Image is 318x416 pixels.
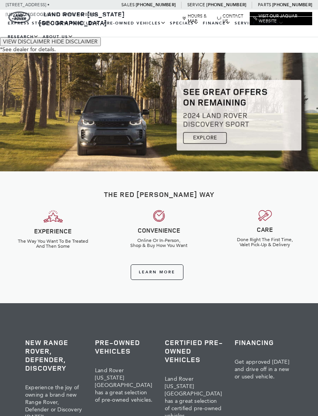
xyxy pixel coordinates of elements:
a: [PHONE_NUMBER] [206,2,246,8]
h2: The Red [PERSON_NAME] Way [6,191,312,199]
strong: EXPERIENCE [34,227,72,235]
h6: Online Or In-Person, Shop & Buy How You Want [112,238,206,248]
img: Land Rover [9,12,30,23]
a: Visit Our Jaguar Website [253,14,309,24]
a: Hours & Map [182,14,213,24]
a: Service & Parts [233,17,286,30]
a: Specials [168,17,201,30]
a: Contact Us [217,14,246,24]
h3: Certified Pre-Owned Vehicles [165,338,223,364]
h3: New Range Rover, Defender, Discovery [25,338,83,372]
a: land-rover [9,12,30,23]
h3: Pre-Owned Vehicles [95,338,153,355]
a: [PHONE_NUMBER] [136,2,176,8]
a: EXPRESS STORE [6,17,55,30]
a: Pre-Owned Vehicles [102,17,168,30]
span: Get approved [DATE] and drive off in a new or used vehicle. [235,359,289,380]
a: Finance [201,17,233,30]
a: Land Rover [US_STATE][GEOGRAPHIC_DATA] [39,10,125,27]
nav: Main Navigation [6,17,312,44]
a: [PHONE_NUMBER] [272,2,312,8]
h3: Financing [235,338,293,347]
h6: Done Right The First Time, Valet Pick-Up & Delivery [218,237,312,247]
strong: CARE [257,225,273,234]
a: New Vehicles [55,17,102,30]
a: Learn More [131,264,183,280]
a: Research [6,30,41,44]
span: Land Rover [US_STATE][GEOGRAPHIC_DATA] has a great selection of pre-owned vehicles. [95,367,152,403]
a: [STREET_ADDRESS] • [US_STATE][GEOGRAPHIC_DATA], CO 80905 [6,2,97,17]
strong: CONVENIENCE [138,226,180,235]
a: About Us [41,30,75,44]
span: VIEW DISCLAIMER [3,38,50,45]
h6: The Way You Want To Be Treated And Then Some [6,239,100,249]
